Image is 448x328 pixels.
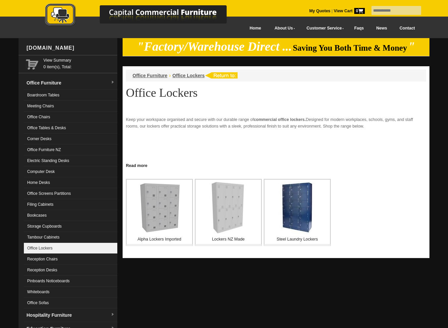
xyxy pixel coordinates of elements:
[24,210,117,221] a: Bookcases
[24,308,117,322] a: Hospitality Furnituredropdown
[24,123,117,134] a: Office Tables & Desks
[393,21,421,36] a: Contact
[196,236,261,243] p: Lockers NZ Made
[211,182,246,234] img: Lockers NZ Made
[43,57,115,69] span: 0 item(s), Total:
[24,144,117,155] a: Office Furniture NZ
[293,43,407,52] span: Saving You Both Time & Money
[127,236,192,243] p: Alpha Lockers Imported
[24,199,117,210] a: Filing Cabinets
[137,40,292,53] em: "Factory/Warehouse Direct ...
[370,21,393,36] a: News
[126,116,426,130] p: Keep your workspace organised and secure with our durable range of Designed for modern workplaces...
[126,179,193,246] a: Alpha Lockers Imported Alpha Lockers Imported
[24,90,117,101] a: Boardroom Tables
[133,73,167,78] a: Office Furniture
[24,101,117,112] a: Meeting Chairs
[24,38,117,58] div: [DOMAIN_NAME]
[254,117,306,122] strong: commercial office lockers.
[267,21,299,36] a: About Us
[334,9,365,13] strong: View Cart
[354,8,365,14] span: 0
[135,183,184,233] img: Alpha Lockers Imported
[172,73,204,78] a: Office Lockers
[24,134,117,144] a: Corner Desks
[24,112,117,123] a: Office Chairs
[24,221,117,232] a: Storage Cupboards
[24,232,117,243] a: Tambour Cabinets
[24,298,117,308] a: Office Sofas
[123,161,429,169] a: Click to read more
[280,182,314,234] img: Steel Laundry Lockers
[205,72,238,79] img: return to
[111,313,115,317] img: dropdown
[195,179,262,246] a: Lockers NZ Made Lockers NZ Made
[24,276,117,287] a: Pinboards Noticeboards
[43,57,115,64] a: View Summary
[24,265,117,276] a: Reception Desks
[24,177,117,188] a: Home Desks
[264,236,330,243] p: Steel Laundry Lockers
[24,76,117,90] a: Office Furnituredropdown
[299,21,348,36] a: Customer Service
[309,9,330,13] a: My Quotes
[333,9,365,13] a: View Cart0
[24,254,117,265] a: Reception Chairs
[24,155,117,166] a: Electric Standing Desks
[24,166,117,177] a: Computer Desk
[24,287,117,298] a: Whiteboards
[169,72,171,79] li: ›
[27,3,259,27] img: Capital Commercial Furniture Logo
[126,86,426,99] h1: Office Lockers
[24,188,117,199] a: Office Screens Partitions
[348,21,370,36] a: Faqs
[408,40,415,53] em: "
[111,81,115,84] img: dropdown
[27,3,259,29] a: Capital Commercial Furniture Logo
[24,243,117,254] a: Office Lockers
[264,179,331,246] a: Steel Laundry Lockers Steel Laundry Lockers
